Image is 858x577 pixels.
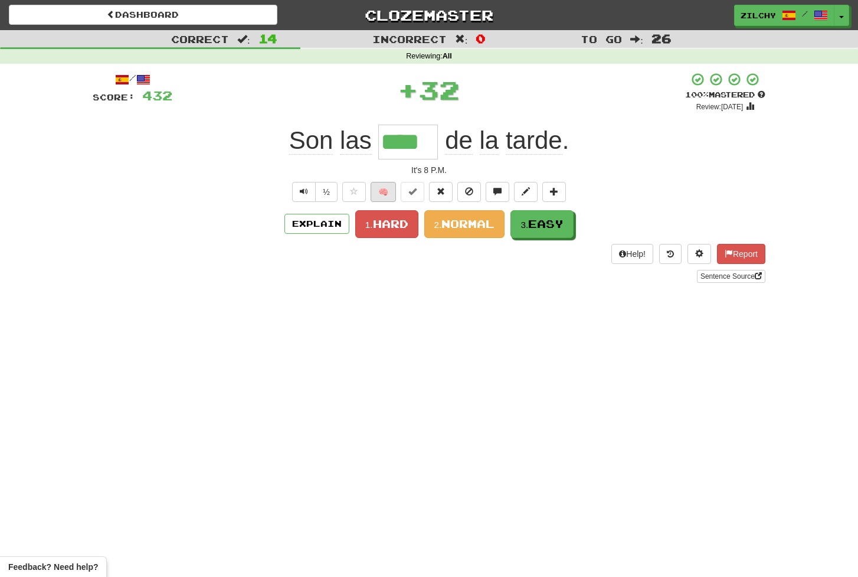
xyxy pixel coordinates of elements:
a: Dashboard [9,5,277,25]
span: : [455,34,468,44]
span: las [340,126,372,155]
button: Discuss sentence (alt+u) [486,182,509,202]
small: 2. [434,220,442,230]
span: 26 [651,31,672,45]
span: Correct [171,33,229,45]
button: Explain [284,214,349,234]
small: 3. [520,220,528,230]
button: Play sentence audio (ctl+space) [292,182,316,202]
button: Edit sentence (alt+d) [514,182,538,202]
span: Zilchy [741,10,776,21]
button: Favorite sentence (alt+f) [342,182,366,202]
div: Mastered [685,90,765,100]
span: Normal [441,217,495,230]
span: Score: [93,92,135,102]
span: 432 [142,88,172,103]
button: 🧠 [371,182,396,202]
strong: All [443,52,452,60]
button: ½ [315,182,338,202]
button: Round history (alt+y) [659,244,682,264]
span: / [802,9,808,18]
span: 0 [476,31,486,45]
div: / [93,72,172,87]
a: Zilchy / [734,5,834,26]
button: 2.Normal [424,210,505,238]
span: 14 [258,31,277,45]
small: 1. [365,220,373,230]
span: la [480,126,499,155]
a: Clozemaster [295,5,564,25]
span: 32 [418,75,460,105]
button: Add to collection (alt+a) [542,182,566,202]
span: 100 % [685,90,709,99]
span: Hard [373,217,408,230]
span: Incorrect [372,33,447,45]
span: : [237,34,250,44]
span: Son [289,126,333,155]
div: Text-to-speech controls [290,182,338,202]
span: + [398,72,418,107]
span: Easy [528,217,564,230]
span: : [630,34,643,44]
button: Set this sentence to 100% Mastered (alt+m) [401,182,424,202]
button: Reset to 0% Mastered (alt+r) [429,182,453,202]
span: tarde [506,126,562,155]
button: Report [717,244,765,264]
span: . [438,126,569,155]
button: Help! [611,244,653,264]
button: 3.Easy [510,210,574,238]
button: Ignore sentence (alt+i) [457,182,481,202]
span: de [445,126,473,155]
span: To go [581,33,622,45]
small: Review: [DATE] [696,103,744,111]
div: It's 8 P.M. [93,164,765,176]
button: 1.Hard [355,210,418,238]
a: Sentence Source [697,270,765,283]
span: Open feedback widget [8,561,98,573]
